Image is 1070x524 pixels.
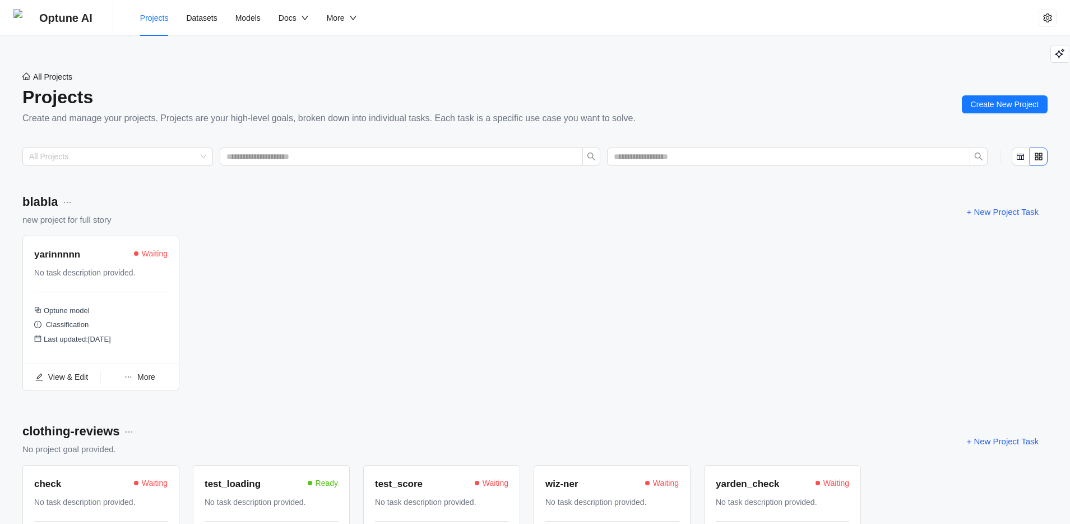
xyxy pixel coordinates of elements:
div: yarinnnnn [34,247,80,263]
span: home [22,72,30,80]
span: Waiting [653,477,679,489]
div: yarden_check [716,477,779,492]
span: search [974,152,983,161]
span: + New Project Task [966,205,1039,219]
button: Create New Project [962,95,1048,113]
span: Waiting [823,477,849,489]
span: edit [35,373,43,381]
div: No task description provided. [375,496,498,508]
span: calendar [34,335,41,342]
div: No task description provided. [545,496,669,508]
div: test_loading [205,477,261,492]
span: block [34,306,41,314]
div: No task description provided. [34,496,158,508]
span: Ready [316,477,338,489]
span: Last updated: [DATE] [44,335,111,343]
div: No task description provided. [205,496,328,508]
span: exclamation-circle [34,321,41,328]
div: Create and manage your projects. Projects are your high-level goals, broken down into individual ... [22,111,636,125]
span: + New Project Task [966,435,1039,448]
span: Datasets [186,13,217,22]
img: Optune [13,9,31,27]
button: + New Project Task [957,432,1048,450]
div: new project for full story [22,213,111,227]
span: more [124,428,133,436]
button: + New Project Task [957,203,1048,220]
span: appstore [1034,152,1043,161]
button: Playground [1050,45,1068,63]
span: Projects [140,13,169,22]
span: ellipsis [124,373,132,381]
div: Optune model [34,305,168,320]
div: check [34,477,61,492]
div: No task description provided. [34,266,158,279]
span: Waiting [142,477,168,489]
div: Classification [34,319,168,334]
span: All Projects [33,71,72,83]
span: Waiting [142,247,168,260]
div: No project goal provided. [22,443,138,456]
div: blabla [22,192,58,212]
div: Projects [22,83,636,111]
span: Models [235,13,261,22]
div: clothing-reviews [22,422,120,442]
span: more [63,198,72,207]
span: View & Edit [48,373,88,381]
span: Create New Project [971,98,1039,111]
span: More [137,373,155,381]
span: search [587,152,596,161]
div: wiz-ner [545,477,578,492]
div: test_score [375,477,423,492]
span: setting [1043,13,1052,22]
div: No task description provided. [716,496,839,508]
span: Waiting [483,477,508,489]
